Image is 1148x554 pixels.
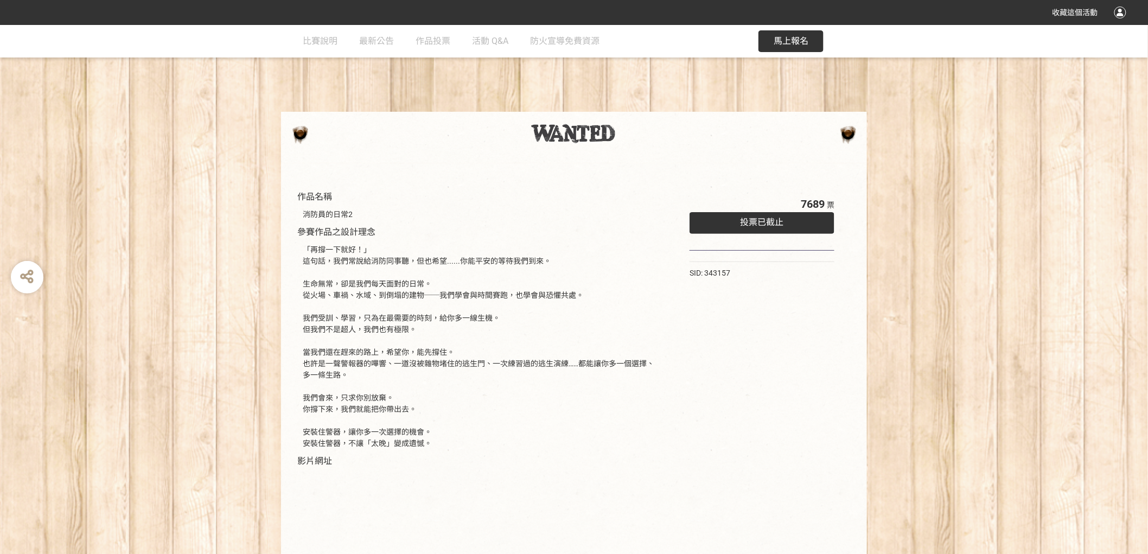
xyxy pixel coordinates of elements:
span: 防火宣導免費資源 [530,36,599,46]
span: 收藏這個活動 [1053,8,1098,17]
a: 防火宣導免費資源 [530,25,599,58]
span: 馬上報名 [774,36,808,46]
span: 影片網址 [297,456,332,466]
button: 馬上報名 [758,30,824,52]
a: 最新公告 [359,25,394,58]
span: 作品投票 [416,36,450,46]
iframe: Facebook Share [739,268,794,278]
span: 比賽說明 [303,36,337,46]
a: 比賽說明 [303,25,337,58]
span: 作品名稱 [297,192,332,202]
span: 票 [827,201,834,209]
span: 活動 Q&A [472,36,508,46]
a: 作品投票 [416,25,450,58]
span: 最新公告 [359,36,394,46]
span: 投票已截止 [741,217,784,227]
iframe: Line It Share [788,268,951,349]
span: 7689 [801,198,825,211]
div: 消防員的日常2 [303,209,657,220]
span: 參賽作品之設計理念 [297,227,375,237]
div: 「再撐一下就好！」 這句話，我們常說給消防同事聽，但也希望......你能平安的等待我們到來。 生命無常，卻是我們每天面對的日常。 從火場、車禍、水域、到倒塌的建物──我們學會與時間賽跑，也學會... [303,244,657,449]
span: SID: 343157 [690,269,730,277]
a: 活動 Q&A [472,25,508,58]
